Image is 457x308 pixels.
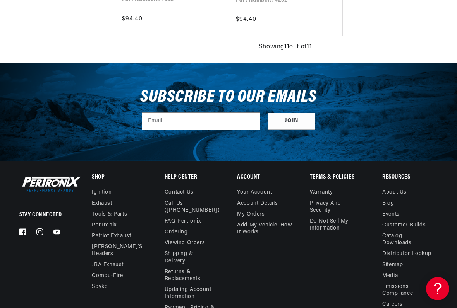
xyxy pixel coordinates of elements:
a: Add My Vehicle: How It Works [237,220,292,238]
a: Distributor Lookup [382,248,431,259]
span: Showing 11 out of 11 [259,42,312,52]
a: Returns & Replacements [165,267,214,284]
a: Ordering [165,227,188,238]
img: Pertronix [19,175,81,193]
h3: Subscribe to our emails [140,90,317,105]
a: Ignition [92,189,112,198]
a: Shipping & Delivery [165,248,214,266]
a: JBA Exhaust [92,260,124,271]
a: Privacy and Security [310,198,359,216]
a: Catalog Downloads [382,231,431,248]
input: Email [142,113,260,130]
a: Account details [237,198,278,209]
a: Contact us [165,189,194,198]
a: Blog [382,198,394,209]
a: Spyke [92,281,107,292]
a: Call Us ([PHONE_NUMBER]) [165,198,220,216]
a: Your account [237,189,272,198]
p: Stay Connected [19,211,67,219]
a: Events [382,209,400,220]
a: Do not sell my information [310,216,365,234]
a: [PERSON_NAME]'s Headers [92,242,142,259]
a: Media [382,271,398,281]
button: Subscribe [268,113,315,130]
a: About Us [382,189,407,198]
a: Patriot Exhaust [92,231,131,242]
a: Exhaust [92,198,112,209]
a: Updating Account Information [165,284,214,302]
a: Tools & Parts [92,209,127,220]
a: Emissions compliance [382,281,431,299]
a: My orders [237,209,265,220]
a: Customer Builds [382,220,426,231]
a: Sitemap [382,260,403,271]
a: FAQ Pertronix [165,216,201,227]
a: PerTronix [92,220,116,231]
a: Warranty [310,189,333,198]
a: Compu-Fire [92,271,123,281]
a: Viewing Orders [165,238,205,248]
